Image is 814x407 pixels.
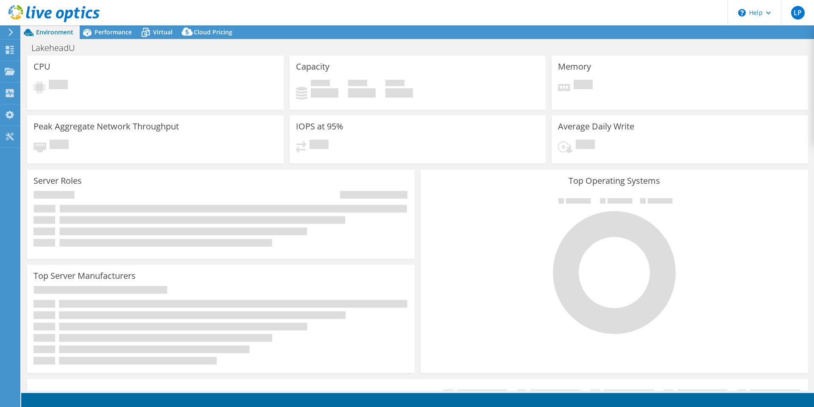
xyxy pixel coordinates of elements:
[311,80,330,88] span: Used
[385,80,404,88] span: Total
[49,80,68,91] span: Pending
[33,122,179,131] h3: Peak Aggregate Network Throughput
[309,140,329,151] span: Pending
[95,28,132,36] span: Performance
[50,140,69,151] span: Pending
[738,9,746,17] svg: \n
[33,271,136,281] h3: Top Server Manufacturers
[33,62,50,71] h3: CPU
[558,122,634,131] h3: Average Daily Write
[385,88,413,98] h4: 0 GiB
[153,28,173,36] span: Virtual
[296,122,343,131] h3: IOPS at 95%
[33,176,82,185] h3: Server Roles
[311,88,338,98] h4: 0 GiB
[348,88,376,98] h4: 0 GiB
[427,176,802,185] h3: Top Operating Systems
[194,28,232,36] span: Cloud Pricing
[348,80,367,88] span: Free
[791,6,805,20] span: LP
[576,140,595,151] span: Pending
[558,62,591,71] h3: Memory
[296,62,329,71] h3: Capacity
[28,43,88,53] h1: LakeheadU
[36,28,73,36] span: Environment
[574,80,593,91] span: Pending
